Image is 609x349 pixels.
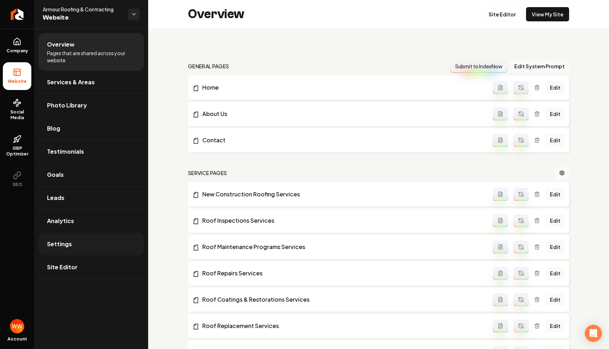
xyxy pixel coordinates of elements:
span: SEO [10,182,25,187]
span: Testimonials [47,147,84,156]
button: Add admin page prompt [493,267,508,280]
a: Testimonials [38,140,144,163]
button: Add admin page prompt [493,107,508,120]
a: Site Editor [38,256,144,279]
span: Settings [47,240,72,248]
span: Services & Areas [47,78,95,86]
img: Will Wallace [10,319,24,333]
button: Add admin page prompt [493,293,508,306]
a: New Construction Roofing Services [192,190,493,199]
span: Blog [47,124,60,133]
a: Edit [546,214,565,227]
h2: general pages [188,63,229,70]
a: Contact [192,136,493,144]
span: Social Media [3,109,31,121]
a: Roof Coatings & Restorations Services [192,295,493,304]
a: Social Media [3,93,31,126]
a: Site Editor [483,7,522,21]
a: Goals [38,163,144,186]
button: Add admin page prompt [493,319,508,332]
a: Leads [38,186,144,209]
button: Submit to IndexNow [451,60,507,73]
span: Leads [47,194,64,202]
button: Add admin page prompt [493,188,508,201]
button: SEO [3,165,31,193]
span: GBP Optimizer [3,146,31,157]
span: Site Editor [47,263,78,271]
a: Roof Maintenance Programs Services [192,243,493,251]
a: Analytics [38,210,144,232]
a: Edit [546,293,565,306]
a: Photo Library [38,94,144,117]
button: Add admin page prompt [493,240,508,253]
button: Add admin page prompt [493,81,508,94]
span: Account [7,336,27,342]
a: GBP Optimizer [3,129,31,163]
a: Home [192,83,493,92]
a: Roof Replacement Services [192,322,493,330]
span: Armour Roofing & Contracting [43,6,123,13]
a: Blog [38,117,144,140]
a: Edit [546,267,565,280]
a: Company [3,32,31,59]
a: Services & Areas [38,71,144,94]
span: Website [43,13,123,23]
a: Edit [546,319,565,332]
a: Edit [546,134,565,147]
button: Edit System Prompt [510,60,569,73]
span: Company [4,48,31,54]
div: Open Intercom Messenger [585,325,602,342]
a: Roof Repairs Services [192,269,493,277]
button: Add admin page prompt [493,214,508,227]
span: Analytics [47,217,74,225]
button: Add admin page prompt [493,134,508,147]
button: Open user button [10,319,24,333]
img: Rebolt Logo [11,9,24,20]
a: Edit [546,188,565,201]
span: Overview [47,40,74,49]
a: About Us [192,110,493,118]
span: Goals [47,170,64,179]
h2: Overview [188,7,244,21]
a: Edit [546,81,565,94]
span: Photo Library [47,101,87,110]
a: Edit [546,107,565,120]
span: Website [5,79,30,84]
a: Settings [38,233,144,255]
a: View My Site [526,7,569,21]
span: Pages that are shared across your website. [47,49,135,64]
a: Edit [546,240,565,253]
h2: Service Pages [188,169,227,176]
a: Roof Inspections Services [192,216,493,225]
